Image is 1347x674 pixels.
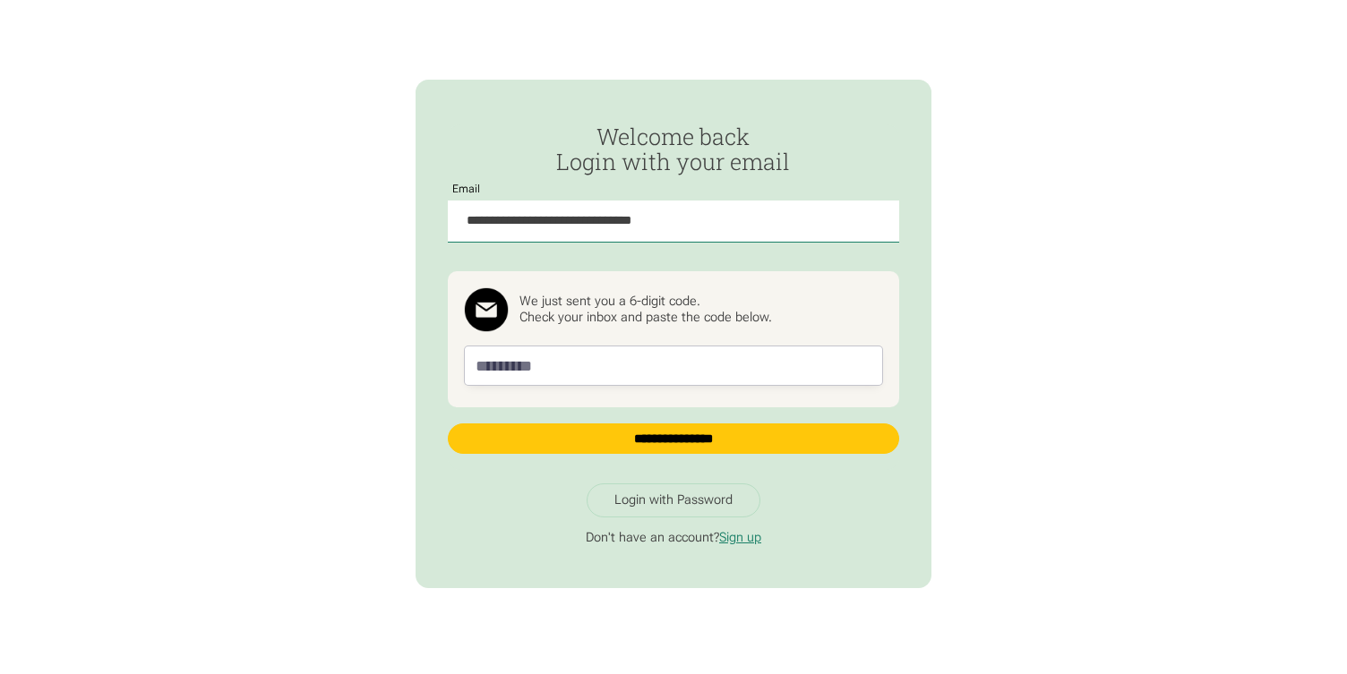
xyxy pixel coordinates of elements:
p: Don't have an account? [448,530,900,546]
a: Sign up [719,530,761,545]
form: Passwordless Login [448,124,900,470]
label: Email [448,183,486,196]
div: Login with Password [614,492,733,508]
div: We just sent you a 6-digit code. Check your inbox and paste the code below. [519,294,772,326]
h2: Welcome back Login with your email [448,124,900,175]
